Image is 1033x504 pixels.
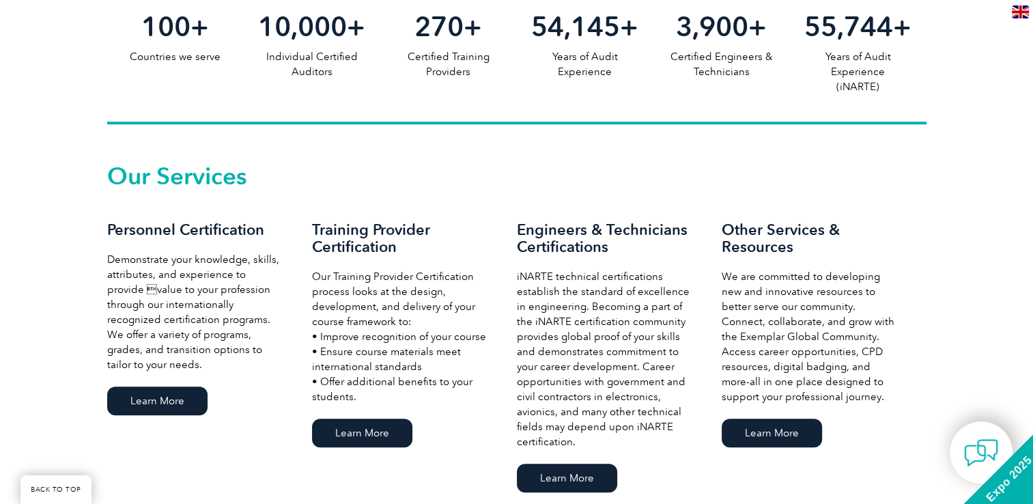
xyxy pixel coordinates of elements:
[531,10,620,43] span: 54,145
[517,269,694,449] p: iNARTE technical certifications establish the standard of excellence in engineering. Becoming a p...
[380,16,516,38] h2: +
[20,475,91,504] a: BACK TO TOP
[676,10,748,43] span: 3,900
[312,419,412,447] a: Learn More
[243,49,380,79] p: Individual Certified Auditors
[107,49,244,64] p: Countries we serve
[107,387,208,415] a: Learn More
[804,10,893,43] span: 55,744
[789,16,926,38] h2: +
[258,10,347,43] span: 10,000
[312,269,490,404] p: Our Training Provider Certification process looks at the design, development, and delivery of you...
[722,419,822,447] a: Learn More
[141,10,190,43] span: 100
[517,464,617,492] a: Learn More
[107,165,926,187] h2: Our Services
[516,16,653,38] h2: +
[722,269,899,404] p: We are committed to developing new and innovative resources to better serve our community. Connec...
[789,49,926,94] p: Years of Audit Experience (iNARTE)
[653,16,789,38] h2: +
[107,221,285,238] h3: Personnel Certification
[653,49,789,79] p: Certified Engineers & Technicians
[722,221,899,255] h3: Other Services & Resources
[107,252,285,372] p: Demonstrate your knowledge, skills, attributes, and experience to provide value to your professi...
[1012,5,1029,18] img: en
[414,10,464,43] span: 270
[517,221,694,255] h3: Engineers & Technicians Certifications
[312,221,490,255] h3: Training Provider Certification
[243,16,380,38] h2: +
[516,49,653,79] p: Years of Audit Experience
[964,436,998,470] img: contact-chat.png
[380,49,516,79] p: Certified Training Providers
[107,16,244,38] h2: +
